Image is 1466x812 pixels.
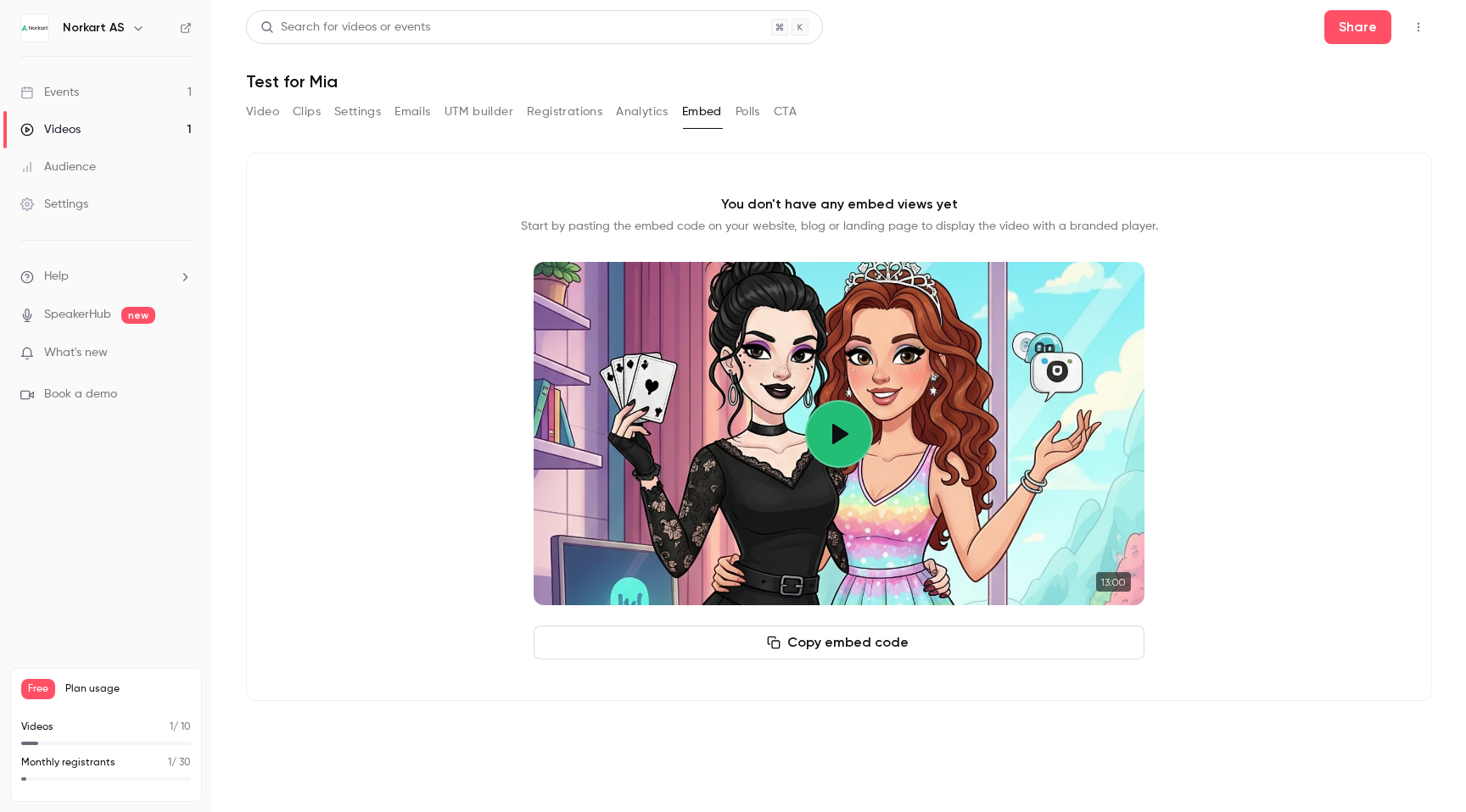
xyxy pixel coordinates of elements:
span: 1 [168,758,171,768]
img: Norkart AS [21,14,48,42]
button: Clips [293,98,321,125]
div: Videos [20,121,81,138]
span: Book a demo [44,386,117,403]
span: 1 [170,722,173,732]
li: help-dropdown-opener [20,268,192,286]
div: Search for videos or events [260,19,430,36]
p: Videos [21,720,53,735]
span: Plan usage [65,682,191,696]
button: Registrations [527,98,602,125]
p: / 10 [170,720,191,735]
time: 13:00 [1096,572,1131,592]
button: Emails [394,98,430,125]
h6: Norkart AS [63,19,125,36]
button: Settings [334,98,381,125]
h1: Test for Mia [246,71,1432,92]
div: Settings [20,196,88,213]
a: SpeakerHub [44,306,111,324]
span: Free [21,679,55,699]
button: UTM builder [445,98,513,125]
button: Polls [736,98,760,125]
button: CTA [774,98,797,125]
button: Copy embed code [534,626,1144,659]
span: Help [44,268,69,286]
button: Analytics [616,98,669,125]
p: Start by pasting the embed code on your website, blog or landing page to display the video with a... [521,218,1158,235]
button: Share [1324,10,1391,44]
p: Monthly registrants [21,755,115,770]
button: Video [246,98,279,125]
p: You don't have any embed views yet [721,194,958,214]
span: What's new [44,344,108,362]
button: Play video [805,400,873,468]
button: Top Bar Actions [1405,14,1432,41]
p: / 30 [168,755,191,770]
button: Embed [682,98,722,125]
div: Audience [20,159,96,175]
section: Cover [534,262,1144,605]
span: new [121,307,155,324]
div: Events [20,84,79,101]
